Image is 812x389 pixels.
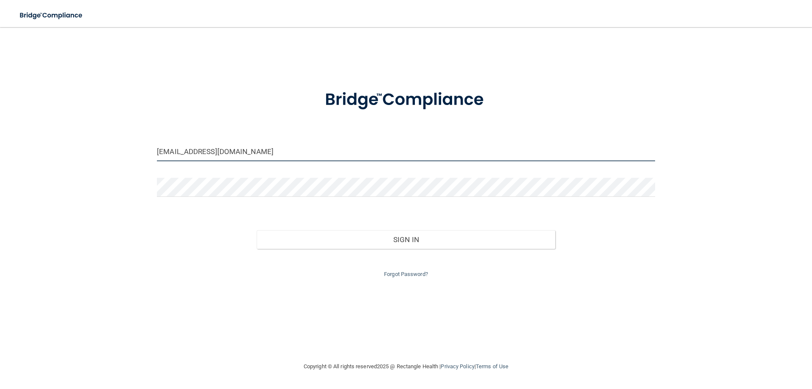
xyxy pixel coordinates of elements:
[13,7,91,24] img: bridge_compliance_login_screen.278c3ca4.svg
[252,353,560,380] div: Copyright © All rights reserved 2025 @ Rectangle Health | |
[307,78,505,122] img: bridge_compliance_login_screen.278c3ca4.svg
[257,230,556,249] button: Sign In
[157,142,655,161] input: Email
[476,363,508,370] a: Terms of Use
[384,271,428,277] a: Forgot Password?
[441,363,474,370] a: Privacy Policy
